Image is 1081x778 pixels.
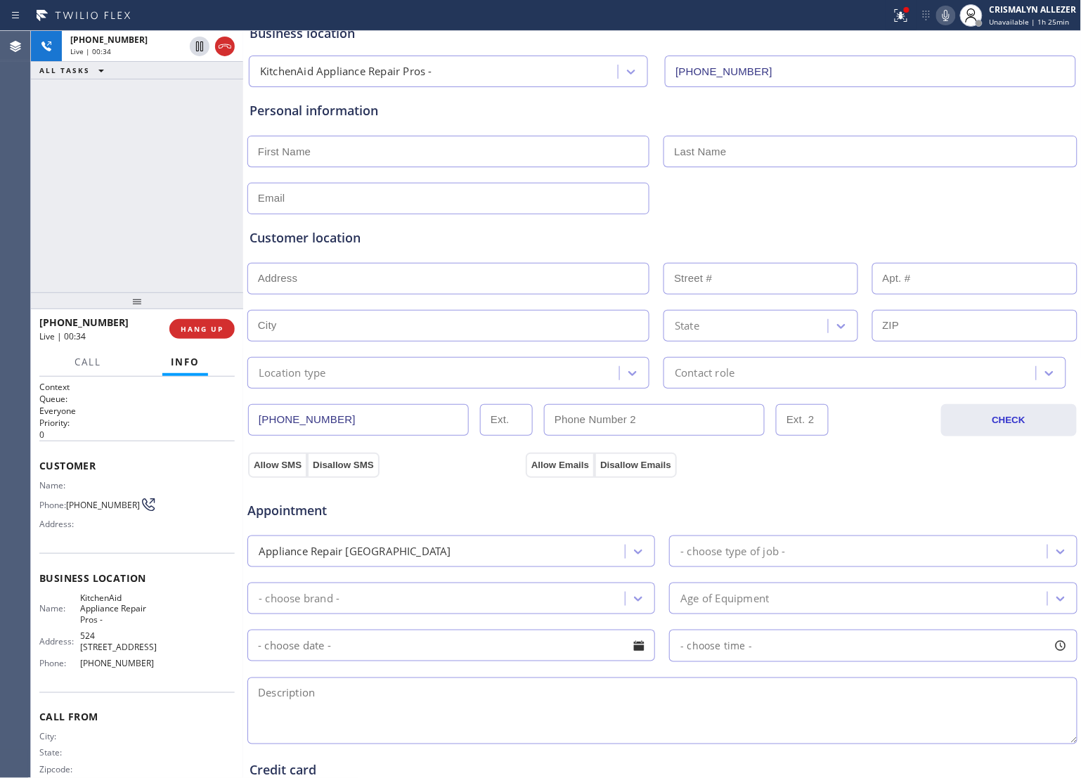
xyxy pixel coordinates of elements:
[39,393,235,405] h2: Queue:
[39,480,80,491] span: Name:
[39,65,90,75] span: ALL TASKS
[248,453,307,478] button: Allow SMS
[990,17,1070,27] span: Unavailable | 1h 25min
[248,404,469,436] input: Phone Number
[39,459,235,472] span: Customer
[680,639,752,652] span: - choose time -
[664,263,857,294] input: Street #
[31,62,118,79] button: ALL TASKS
[39,316,129,329] span: [PHONE_NUMBER]
[595,453,677,478] button: Disallow Emails
[526,453,595,478] button: Allow Emails
[39,500,66,510] span: Phone:
[247,630,655,661] input: - choose date -
[675,318,699,334] div: State
[75,356,101,368] span: Call
[480,404,533,436] input: Ext.
[990,4,1077,15] div: CRISMALYN ALLEZER
[680,590,769,607] div: Age of Equipment
[39,381,235,393] h1: Context
[181,324,224,334] span: HANG UP
[941,404,1077,436] button: CHECK
[247,501,522,520] span: Appointment
[162,349,208,376] button: Info
[39,571,235,585] span: Business location
[776,404,829,436] input: Ext. 2
[250,101,1075,120] div: Personal information
[80,658,157,668] span: [PHONE_NUMBER]
[39,405,235,417] p: Everyone
[66,349,110,376] button: Call
[872,263,1077,294] input: Apt. #
[680,543,785,559] div: - choose type of job -
[259,365,326,381] div: Location type
[39,519,80,529] span: Address:
[260,64,432,80] div: KitchenAid Appliance Repair Pros -
[39,603,80,614] span: Name:
[80,592,157,625] span: KitchenAid Appliance Repair Pros -
[259,590,339,607] div: - choose brand -
[39,429,235,441] p: 0
[39,711,235,724] span: Call From
[39,658,80,668] span: Phone:
[169,319,235,339] button: HANG UP
[665,56,1075,87] input: Phone Number
[936,6,956,25] button: Mute
[247,263,649,294] input: Address
[250,24,1075,43] div: Business location
[39,330,86,342] span: Live | 00:34
[247,310,649,342] input: City
[259,543,451,559] div: Appliance Repair [GEOGRAPHIC_DATA]
[171,356,200,368] span: Info
[247,183,649,214] input: Email
[39,636,80,647] span: Address:
[39,417,235,429] h2: Priority:
[39,748,80,758] span: State:
[70,34,148,46] span: [PHONE_NUMBER]
[190,37,209,56] button: Hold Customer
[39,765,80,775] span: Zipcode:
[307,453,380,478] button: Disallow SMS
[675,365,734,381] div: Contact role
[70,46,111,56] span: Live | 00:34
[39,732,80,742] span: City:
[66,500,140,510] span: [PHONE_NUMBER]
[544,404,765,436] input: Phone Number 2
[872,310,1077,342] input: ZIP
[664,136,1077,167] input: Last Name
[250,228,1075,247] div: Customer location
[215,37,235,56] button: Hang up
[247,136,649,167] input: First Name
[80,630,157,652] span: 524 [STREET_ADDRESS]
